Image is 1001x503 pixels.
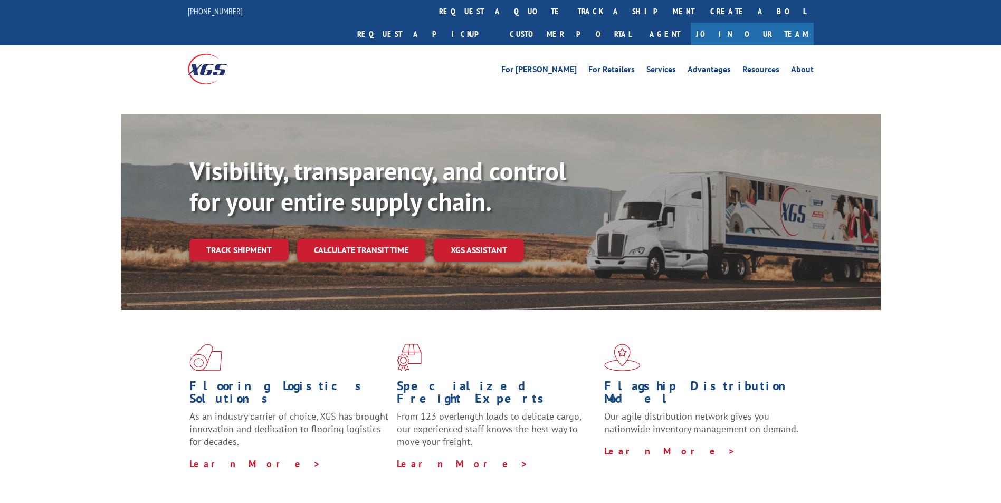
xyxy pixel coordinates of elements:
a: Track shipment [189,239,289,261]
h1: Flooring Logistics Solutions [189,380,389,410]
a: Resources [742,65,779,77]
a: Agent [639,23,691,45]
a: Calculate transit time [297,239,425,262]
p: From 123 overlength loads to delicate cargo, our experienced staff knows the best way to move you... [397,410,596,457]
a: Learn More > [604,445,736,457]
a: About [791,65,814,77]
img: xgs-icon-flagship-distribution-model-red [604,344,641,371]
a: [PHONE_NUMBER] [188,6,243,16]
img: xgs-icon-focused-on-flooring-red [397,344,422,371]
img: xgs-icon-total-supply-chain-intelligence-red [189,344,222,371]
a: Advantages [688,65,731,77]
a: Join Our Team [691,23,814,45]
a: For [PERSON_NAME] [501,65,577,77]
a: Services [646,65,676,77]
a: Learn More > [397,458,528,470]
b: Visibility, transparency, and control for your entire supply chain. [189,154,566,218]
h1: Specialized Freight Experts [397,380,596,410]
a: Request a pickup [349,23,502,45]
a: Customer Portal [502,23,639,45]
h1: Flagship Distribution Model [604,380,804,410]
a: XGS ASSISTANT [434,239,524,262]
span: Our agile distribution network gives you nationwide inventory management on demand. [604,410,798,435]
a: Learn More > [189,458,321,470]
a: For Retailers [588,65,635,77]
span: As an industry carrier of choice, XGS has brought innovation and dedication to flooring logistics... [189,410,388,448]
